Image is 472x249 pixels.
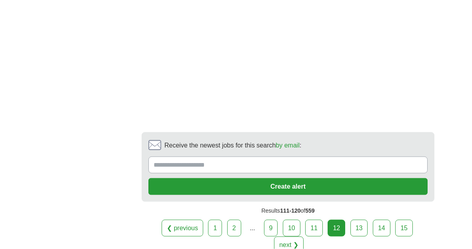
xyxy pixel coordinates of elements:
div: 12 [328,220,345,237]
a: 9 [264,220,278,237]
a: 1 [208,220,222,237]
div: ... [244,220,260,236]
a: 13 [350,220,368,237]
a: 2 [227,220,241,237]
div: Results of [142,202,434,220]
a: by email [276,142,300,149]
button: Create alert [148,178,428,195]
a: 10 [283,220,300,237]
a: 11 [305,220,323,237]
span: 111-120 [280,207,300,214]
span: 559 [305,207,314,214]
span: Receive the newest jobs for this search : [164,141,301,150]
a: 14 [373,220,390,237]
a: ❮ previous [162,220,203,237]
a: 15 [395,220,413,237]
